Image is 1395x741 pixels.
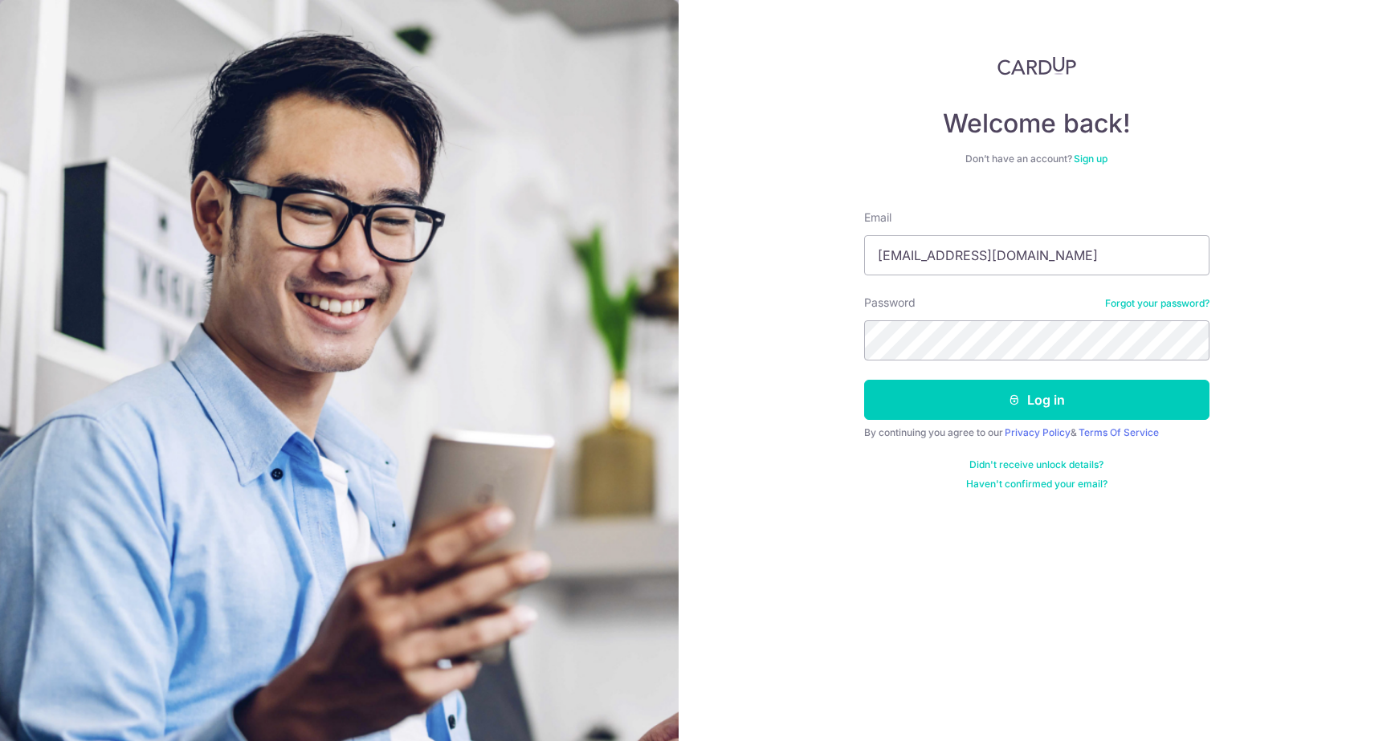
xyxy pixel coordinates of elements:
[1074,153,1107,165] a: Sign up
[864,380,1209,420] button: Log in
[997,56,1076,75] img: CardUp Logo
[966,478,1107,491] a: Haven't confirmed your email?
[969,458,1103,471] a: Didn't receive unlock details?
[1105,297,1209,310] a: Forgot your password?
[864,295,916,311] label: Password
[864,153,1209,165] div: Don’t have an account?
[864,210,891,226] label: Email
[864,235,1209,275] input: Enter your Email
[1005,426,1071,438] a: Privacy Policy
[1079,426,1159,438] a: Terms Of Service
[864,108,1209,140] h4: Welcome back!
[864,426,1209,439] div: By continuing you agree to our &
